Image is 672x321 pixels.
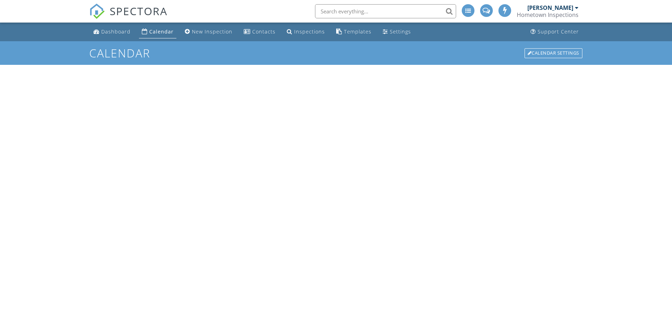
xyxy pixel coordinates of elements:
[527,4,573,11] div: [PERSON_NAME]
[89,47,583,59] h1: Calendar
[517,11,579,18] div: Hometown Inspections
[284,25,328,38] a: Inspections
[182,25,235,38] a: New Inspection
[89,4,105,19] img: The Best Home Inspection Software - Spectora
[380,25,414,38] a: Settings
[91,25,133,38] a: Dashboard
[528,25,582,38] a: Support Center
[390,28,411,35] div: Settings
[101,28,131,35] div: Dashboard
[89,10,168,24] a: SPECTORA
[538,28,579,35] div: Support Center
[252,28,276,35] div: Contacts
[344,28,371,35] div: Templates
[192,28,232,35] div: New Inspection
[315,4,456,18] input: Search everything...
[241,25,278,38] a: Contacts
[333,25,374,38] a: Templates
[110,4,168,18] span: SPECTORA
[294,28,325,35] div: Inspections
[524,48,583,59] a: Calendar Settings
[525,48,582,58] div: Calendar Settings
[139,25,176,38] a: Calendar
[149,28,174,35] div: Calendar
